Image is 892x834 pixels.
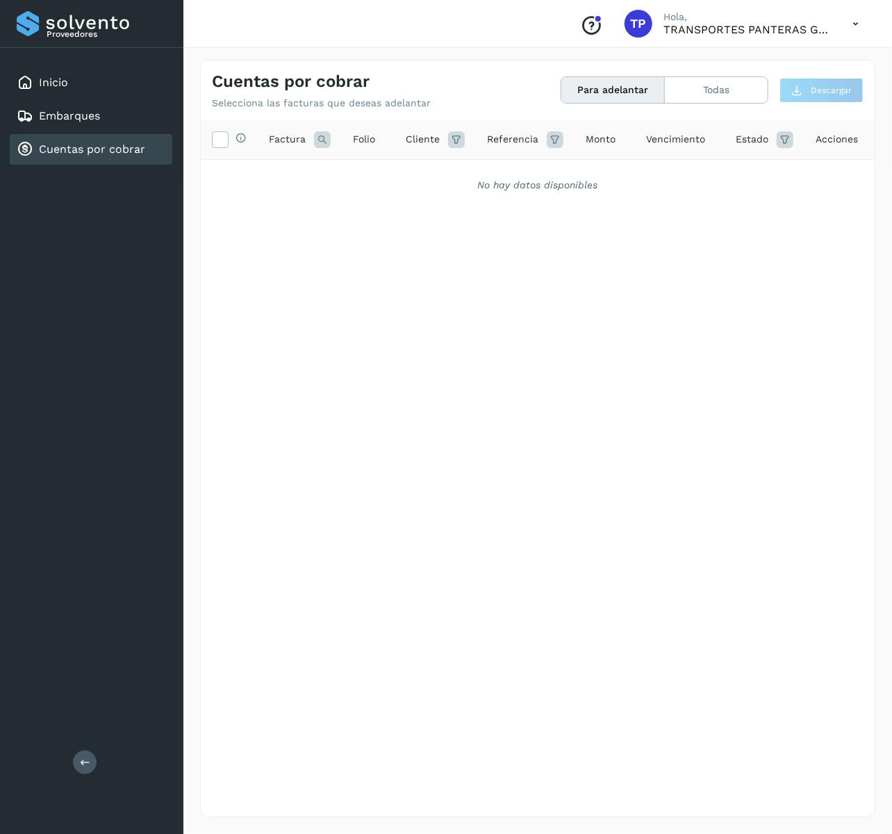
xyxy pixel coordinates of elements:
span: Acciones [816,132,858,147]
span: Factura [269,132,306,147]
div: Embarques [10,101,172,131]
span: Cliente [406,132,440,147]
span: Estado [736,132,768,147]
p: TRANSPORTES PANTERAS GAPO S.A. DE C.V. [663,23,830,36]
span: Referencia [487,132,538,147]
p: Proveedores [47,29,167,39]
p: Selecciona las facturas que deseas adelantar [212,97,431,109]
span: Monto [586,132,616,147]
button: Para adelantar [561,77,665,103]
a: Inicio [39,76,68,89]
a: Cuentas por cobrar [39,142,145,156]
div: Cuentas por cobrar [10,134,172,165]
div: Inicio [10,67,172,98]
span: Folio [353,132,375,147]
button: Descargar [779,78,864,103]
h4: Cuentas por cobrar [212,72,370,92]
p: Hola, [663,11,830,23]
a: Embarques [39,109,100,122]
span: Vencimiento [646,132,705,147]
div: No hay datos disponibles [219,178,857,193]
button: Todas [665,77,768,103]
span: Descargar [811,84,852,97]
